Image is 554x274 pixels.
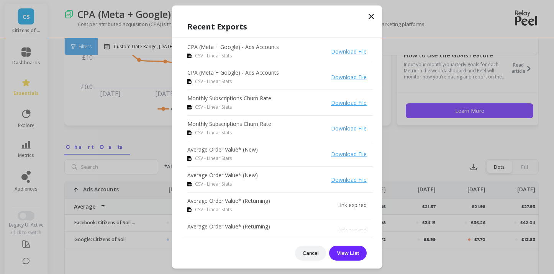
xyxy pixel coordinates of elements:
[337,201,367,209] p: Link expired
[331,99,367,106] a: Download File
[187,130,192,135] img: csv icon
[187,207,192,212] img: csv icon
[187,54,192,58] img: csv icon
[187,223,270,230] p: Average Order Value* (Returning)
[195,104,232,111] span: CSV - Linear Stats
[331,176,367,183] a: Download File
[331,73,367,81] a: Download File
[195,206,232,213] span: CSV - Linear Stats
[187,69,279,77] p: CPA (Meta + Google) - Ads Accounts
[195,129,232,136] span: CSV - Linear Stats
[329,246,367,261] button: View List
[331,48,367,55] a: Download File
[187,156,192,161] img: csv icon
[195,155,232,162] span: CSV - Linear Stats
[195,52,232,59] span: CSV - Linear Stats
[187,120,271,128] p: Monthly Subscriptions Churn Rate
[187,197,270,205] p: Average Order Value* (Returning)
[187,43,279,51] p: CPA (Meta + Google) - Ads Accounts
[187,171,258,179] p: Average Order Value* (New)
[187,21,367,33] h1: Recent Exports
[195,78,232,85] span: CSV - Linear Stats
[187,79,192,84] img: csv icon
[195,181,232,188] span: CSV - Linear Stats
[187,146,258,153] p: Average Order Value* (New)
[331,125,367,132] a: Download File
[337,227,367,235] p: Link expired
[187,105,192,109] img: csv icon
[295,246,326,261] button: Cancel
[331,150,367,158] a: Download File
[187,182,192,186] img: csv icon
[187,95,271,102] p: Monthly Subscriptions Churn Rate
